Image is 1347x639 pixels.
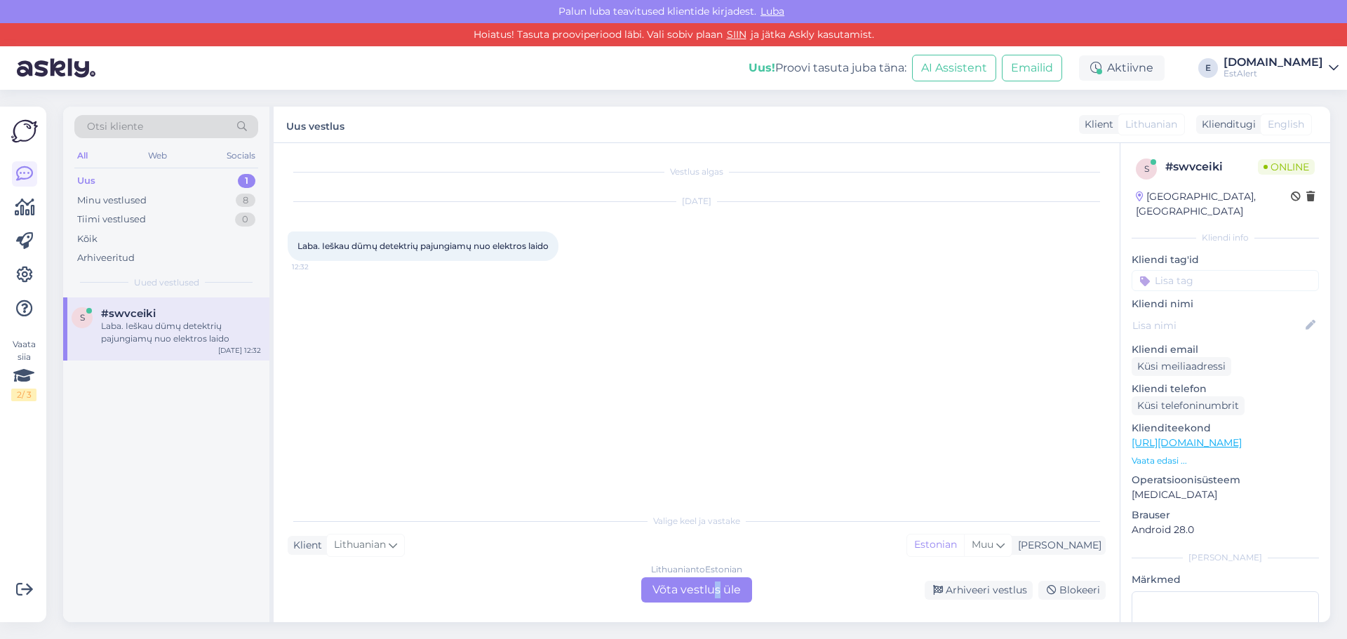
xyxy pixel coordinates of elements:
[912,55,996,81] button: AI Assistent
[1002,55,1062,81] button: Emailid
[1079,55,1165,81] div: Aktiivne
[641,577,752,603] div: Võta vestlus üle
[749,60,906,76] div: Proovi tasuta juba täna:
[1196,117,1256,132] div: Klienditugi
[1132,508,1319,523] p: Brauser
[1132,318,1303,333] input: Lisa nimi
[145,147,170,165] div: Web
[1038,581,1106,600] div: Blokeeri
[1132,551,1319,564] div: [PERSON_NAME]
[749,61,775,74] b: Uus!
[1132,357,1231,376] div: Küsi meiliaadressi
[297,241,549,251] span: Laba. Ieškau dūmų detektrių pajungiamų nuo elektros laido
[1132,253,1319,267] p: Kliendi tag'id
[288,195,1106,208] div: [DATE]
[1132,436,1242,449] a: [URL][DOMAIN_NAME]
[1132,455,1319,467] p: Vaata edasi ...
[11,389,36,401] div: 2 / 3
[77,232,98,246] div: Kõik
[756,5,789,18] span: Luba
[334,537,386,553] span: Lithuanian
[238,174,255,188] div: 1
[907,534,964,556] div: Estonian
[101,320,261,345] div: Laba. Ieškau dūmų detektrių pajungiamų nuo elektros laido
[1144,163,1149,174] span: s
[77,251,135,265] div: Arhiveeritud
[218,345,261,356] div: [DATE] 12:32
[1132,297,1319,311] p: Kliendi nimi
[1224,57,1339,79] a: [DOMAIN_NAME]EstAlert
[1132,572,1319,587] p: Märkmed
[288,166,1106,178] div: Vestlus algas
[80,312,85,323] span: s
[292,262,344,272] span: 12:32
[77,174,95,188] div: Uus
[1132,342,1319,357] p: Kliendi email
[236,194,255,208] div: 8
[723,28,751,41] a: SIIN
[1268,117,1304,132] span: English
[1165,159,1258,175] div: # swvceiki
[87,119,143,134] span: Otsi kliente
[1012,538,1101,553] div: [PERSON_NAME]
[1224,57,1323,68] div: [DOMAIN_NAME]
[1224,68,1323,79] div: EstAlert
[1136,189,1291,219] div: [GEOGRAPHIC_DATA], [GEOGRAPHIC_DATA]
[1132,231,1319,244] div: Kliendi info
[286,115,344,134] label: Uus vestlus
[1132,473,1319,487] p: Operatsioonisüsteem
[101,307,156,320] span: #swvceiki
[288,515,1106,527] div: Valige keel ja vastake
[235,213,255,227] div: 0
[11,338,36,401] div: Vaata siia
[1198,58,1218,78] div: E
[134,276,199,289] span: Uued vestlused
[651,563,742,576] div: Lithuanian to Estonian
[1132,487,1319,502] p: [MEDICAL_DATA]
[1132,421,1319,436] p: Klienditeekond
[77,213,146,227] div: Tiimi vestlused
[1258,159,1315,175] span: Online
[11,118,38,144] img: Askly Logo
[224,147,258,165] div: Socials
[1132,382,1319,396] p: Kliendi telefon
[972,538,993,551] span: Muu
[77,194,147,208] div: Minu vestlused
[1132,523,1319,537] p: Android 28.0
[1079,117,1113,132] div: Klient
[74,147,91,165] div: All
[925,581,1033,600] div: Arhiveeri vestlus
[1132,396,1245,415] div: Küsi telefoninumbrit
[288,538,322,553] div: Klient
[1125,117,1177,132] span: Lithuanian
[1132,270,1319,291] input: Lisa tag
